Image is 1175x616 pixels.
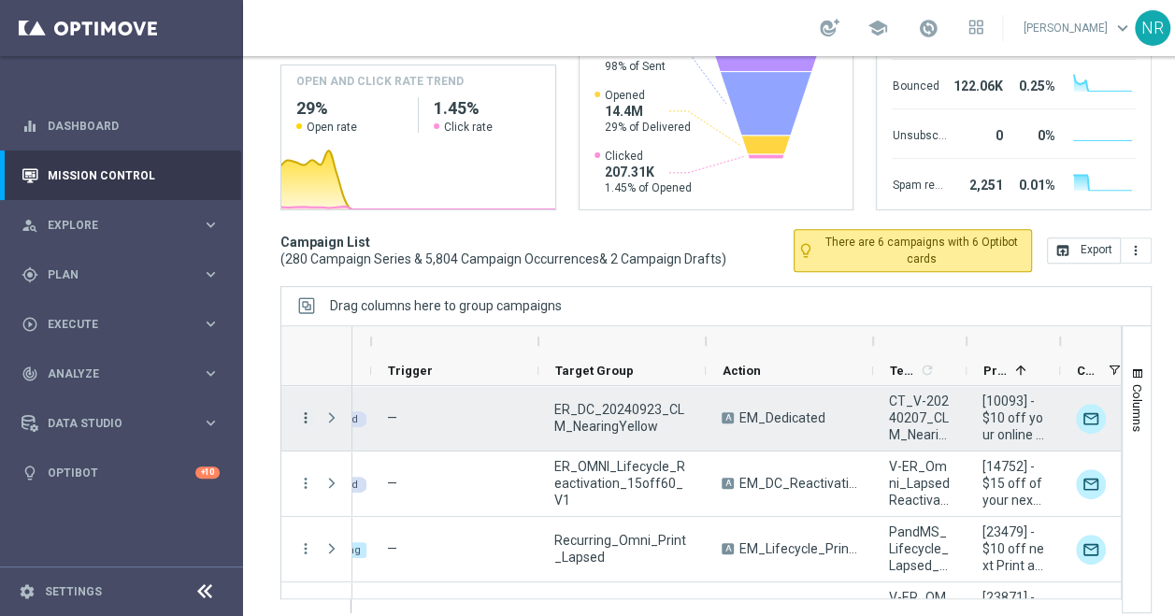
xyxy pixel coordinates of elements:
div: Unsubscribed [892,119,946,149]
span: Click rate [444,120,493,135]
span: 207.31K [605,164,692,180]
span: A [722,478,734,489]
span: 1.45% of Opened [605,180,692,195]
button: more_vert [1121,237,1152,264]
span: 98% of Sent [605,59,666,74]
span: 280 Campaign Series & 5,804 Campaign Occurrences [285,251,599,267]
div: Row Groups [330,298,562,313]
div: Bounced [892,69,946,99]
button: gps_fixed Plan keyboard_arrow_right [21,267,221,282]
div: 0 [953,119,1002,149]
span: ER_OMNI_Lifecycle_Reactivation_15off60_V1 [554,458,690,509]
i: gps_fixed [21,266,38,283]
img: Optimail [1076,404,1106,434]
span: Analyze [48,368,202,380]
span: — [387,476,397,491]
div: Optimail [1076,469,1106,499]
span: [23479] - $10 off next Print and Marketing Order of $50+ [982,523,1044,574]
a: Optibot [48,448,195,497]
button: open_in_browser Export [1047,237,1121,264]
button: lightbulb Optibot +10 [21,466,221,480]
i: more_vert [1128,243,1143,258]
span: Templates [890,364,917,378]
div: Dashboard [21,101,220,150]
div: 122.06K [953,69,1002,99]
span: V-ER_Omni_LapsedReactivation_15off60_barcode [889,458,951,509]
a: Mission Control [48,150,220,200]
button: more_vert [297,475,314,492]
span: keyboard_arrow_down [1112,18,1133,38]
span: & [599,251,608,266]
span: [14752] - $15 off of your next purchase of $60+ [982,458,1044,509]
i: keyboard_arrow_right [202,216,220,234]
span: Recurring_Omni_Print_Lapsed [554,532,690,566]
span: Clicked [605,149,692,164]
h2: 29% [296,97,403,120]
span: Channel [1077,364,1101,378]
button: person_search Explore keyboard_arrow_right [21,218,221,233]
i: person_search [21,217,38,234]
span: school [867,18,888,38]
h2: 1.45% [434,97,540,120]
span: 2 Campaign Drafts [610,251,722,267]
span: — [387,410,397,425]
span: Data Studio [48,418,202,429]
div: Execute [21,316,202,333]
span: — [387,541,397,556]
i: play_circle_outline [21,316,38,333]
i: keyboard_arrow_right [202,365,220,382]
i: settings [19,583,36,600]
img: Optimail [1076,535,1106,565]
multiple-options-button: Export to CSV [1047,242,1152,257]
div: Data Studio [21,415,202,432]
span: EM_DC_Reactivation [739,475,857,492]
span: A [722,543,734,554]
span: CT_V-20240207_CLM_NearingYellow_10off60 [889,393,951,443]
span: EM_Lifecycle_PrintMarketing [739,540,857,557]
span: ER_DC_20240923_CLM_NearingYellow [554,401,690,435]
div: Plan [21,266,202,283]
h3: Campaign List [280,234,794,267]
div: Analyze [21,365,202,382]
span: Opened [605,88,691,103]
span: Drag columns here to group campaigns [330,298,562,313]
button: more_vert [297,540,314,557]
span: There are 6 campaigns with 6 Optibot cards [818,234,1025,267]
button: more_vert [297,409,314,426]
div: +10 [195,466,220,479]
div: equalizer Dashboard [21,119,221,134]
button: Data Studio keyboard_arrow_right [21,416,221,431]
span: Trigger [388,364,433,378]
div: play_circle_outline Execute keyboard_arrow_right [21,317,221,332]
button: lightbulb_outline There are 6 campaigns with 6 Optibot cards [794,229,1032,272]
i: open_in_browser [1055,243,1070,258]
div: 0.01% [1010,168,1054,198]
i: keyboard_arrow_right [202,315,220,333]
span: Open rate [307,120,357,135]
h4: OPEN AND CLICK RATE TREND [296,73,464,90]
span: Columns [1130,384,1145,432]
i: keyboard_arrow_right [202,414,220,432]
div: Mission Control [21,150,220,200]
i: keyboard_arrow_right [202,265,220,283]
i: refresh [920,363,935,378]
button: Mission Control [21,168,221,183]
span: PandMS_Lifecycle_Lapsed_UpdatedFeb2025 [889,523,951,574]
span: Calculate column [917,360,935,380]
span: ) [722,251,726,267]
a: Settings [45,586,102,597]
div: Explore [21,217,202,234]
span: Execute [48,319,202,330]
span: Promotions [983,364,1008,378]
span: 29% of Delivered [605,120,691,135]
div: 0.25% [1010,69,1054,99]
